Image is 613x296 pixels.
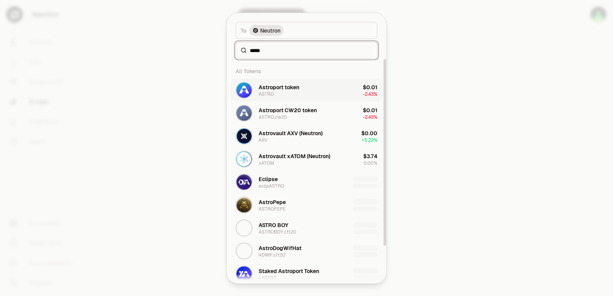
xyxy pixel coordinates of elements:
[259,244,302,252] div: AstroDogWifHat
[259,114,287,120] div: ASTRO.cw20
[231,63,382,78] div: All Tokens
[231,216,382,239] button: ASTROBOY.cft20 LogoASTRO BOYASTROBOY.cft20
[259,275,277,281] div: xASTRO
[231,193,382,216] button: ASTROPEPE LogoAstroPepeASTROPEPE
[231,101,382,124] button: ASTRO.cw20 LogoAstroport CW20 tokenASTRO.cw20$0.01-2.43%
[259,137,267,143] div: AXV
[236,82,252,98] img: ASTRO Logo
[259,83,299,91] div: Astroport token
[363,114,377,120] span: -2.43%
[231,124,382,147] button: AXV LogoAstrovault AXV (Neutron)AXV$0.00+5.22%
[231,262,382,285] button: xASTRO LogoStaked Astroport TokenxASTRO
[231,147,382,170] button: xATOM LogoAstrovault xATOM (Neutron)xATOM$3.740.00%
[236,151,252,167] img: xATOM Logo
[241,26,246,34] span: To
[362,137,377,143] span: + 5.22%
[259,198,286,206] div: AstroPepe
[231,170,382,193] button: eclipASTRO LogoEclipseeclipASTRO
[236,105,252,121] img: ASTRO.cw20 Logo
[363,152,377,160] div: $3.74
[231,239,382,262] button: ADWIF.cft20 LogoAstroDogWifHatADWIF.cft20
[259,129,323,137] div: Astrovault AXV (Neutron)
[259,229,296,235] div: ASTROBOY.cft20
[259,106,317,114] div: Astroport CW20 token
[363,106,377,114] div: $0.01
[236,128,252,144] img: AXV Logo
[364,160,377,166] span: 0.00%
[260,26,280,34] span: Neutron
[236,22,377,39] button: ToNeutron LogoNeutron
[236,266,252,281] img: xASTRO Logo
[363,91,377,97] span: -2.43%
[236,197,252,213] img: ASTROPEPE Logo
[259,91,274,97] div: ASTRO
[252,27,259,33] img: Neutron Logo
[259,160,274,166] div: xATOM
[259,175,278,183] div: Eclipse
[259,152,330,160] div: Astrovault xATOM (Neutron)
[259,206,285,212] div: ASTROPEPE
[236,174,252,190] img: eclipASTRO Logo
[259,183,284,189] div: eclipASTRO
[259,221,288,229] div: ASTRO BOY
[259,252,285,258] div: ADWIF.cft20
[231,78,382,101] button: ASTRO LogoAstroport tokenASTRO$0.01-2.43%
[259,267,319,275] div: Staked Astroport Token
[363,83,377,91] div: $0.01
[361,129,377,137] div: $0.00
